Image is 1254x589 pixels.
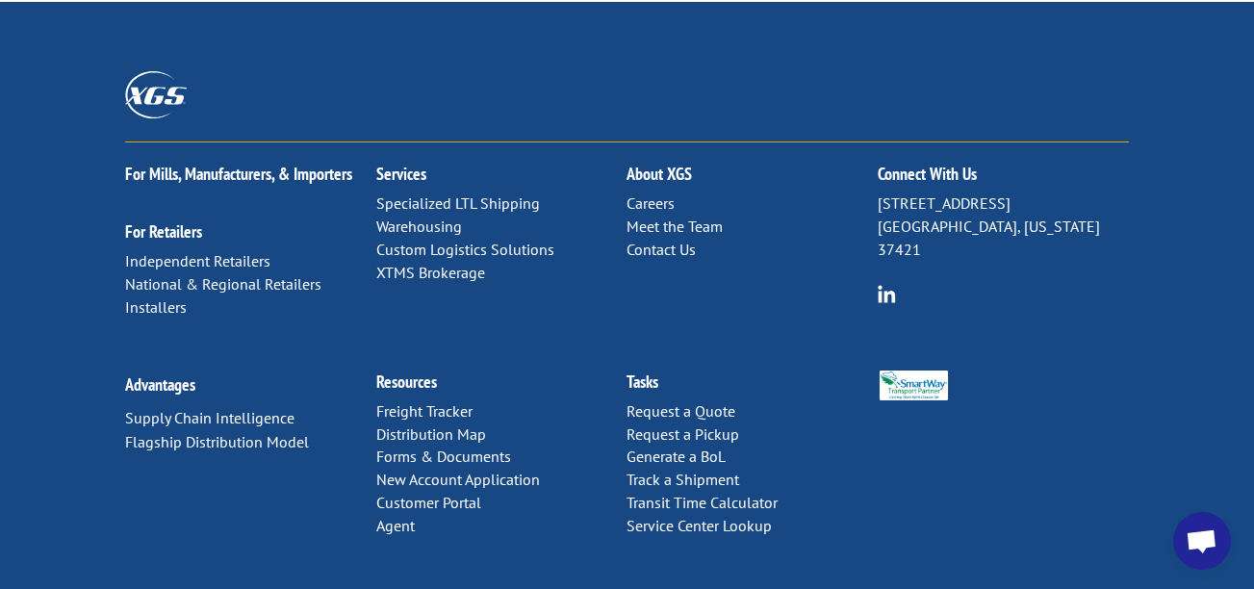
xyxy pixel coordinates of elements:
[376,193,540,213] a: Specialized LTL Shipping
[376,470,540,489] a: New Account Application
[627,401,735,421] a: Request a Quote
[125,408,294,427] a: Supply Chain Intelligence
[878,285,896,303] img: group-6
[627,240,696,259] a: Contact Us
[376,401,473,421] a: Freight Tracker
[376,163,426,185] a: Services
[627,424,739,444] a: Request a Pickup
[627,493,778,512] a: Transit Time Calculator
[125,71,187,118] img: XGS_Logos_ALL_2024_All_White
[376,240,554,259] a: Custom Logistics Solutions
[627,373,878,400] h2: Tasks
[125,251,270,270] a: Independent Retailers
[878,371,950,400] img: Smartway_Logo
[627,447,726,466] a: Generate a BoL
[376,493,481,512] a: Customer Portal
[125,163,352,185] a: For Mills, Manufacturers, & Importers
[125,274,321,294] a: National & Regional Retailers
[627,217,723,236] a: Meet the Team
[376,263,485,282] a: XTMS Brokerage
[878,166,1129,192] h2: Connect With Us
[878,192,1129,261] p: [STREET_ADDRESS] [GEOGRAPHIC_DATA], [US_STATE] 37421
[1173,512,1231,570] div: Open chat
[627,470,739,489] a: Track a Shipment
[627,193,675,213] a: Careers
[376,217,462,236] a: Warehousing
[376,371,437,393] a: Resources
[627,516,772,535] a: Service Center Lookup
[376,516,415,535] a: Agent
[376,424,486,444] a: Distribution Map
[125,220,202,243] a: For Retailers
[125,373,195,396] a: Advantages
[376,447,511,466] a: Forms & Documents
[125,297,187,317] a: Installers
[627,163,692,185] a: About XGS
[125,432,309,451] a: Flagship Distribution Model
